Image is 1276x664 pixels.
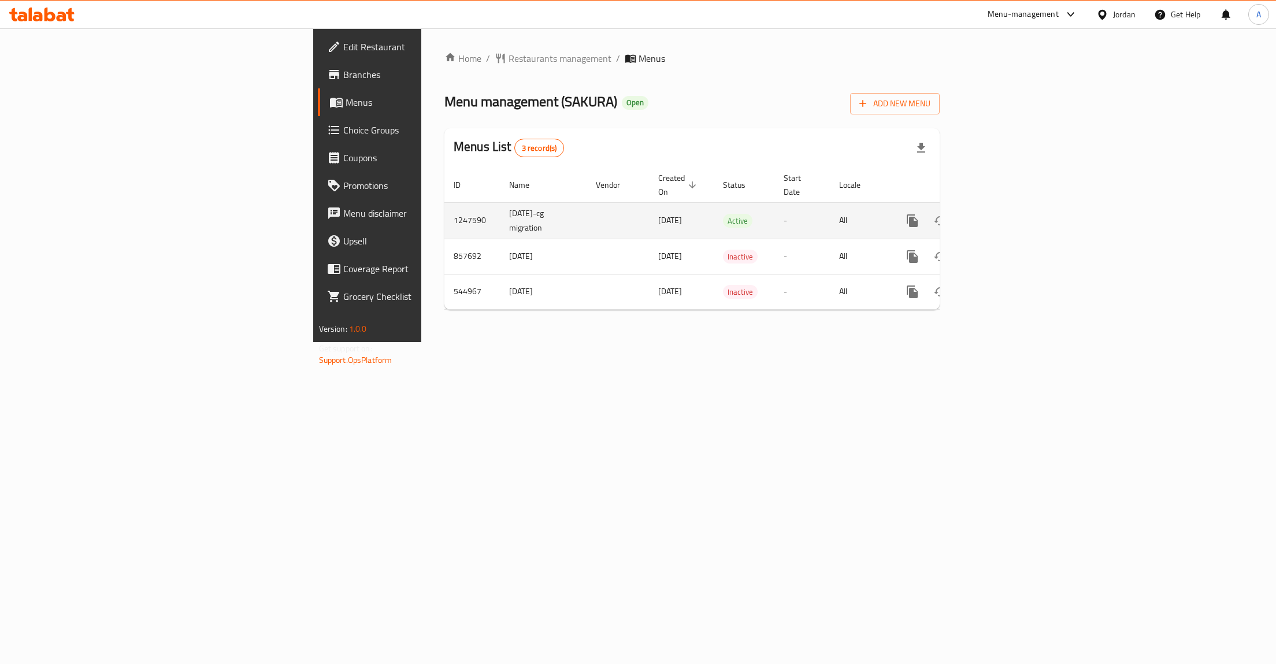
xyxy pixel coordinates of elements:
td: [DATE]-cg migration [500,202,587,239]
div: Menu-management [988,8,1059,21]
span: [DATE] [658,248,682,264]
span: Add New Menu [859,97,930,111]
span: Vendor [596,178,635,192]
button: more [899,207,926,235]
div: Export file [907,134,935,162]
td: - [774,274,830,309]
span: Menu management ( SAKURA ) [444,88,617,114]
span: Version: [319,321,347,336]
a: Restaurants management [495,51,611,65]
td: All [830,274,889,309]
button: more [899,278,926,306]
table: enhanced table [444,168,1019,310]
td: - [774,239,830,274]
a: Coverage Report [318,255,526,283]
span: Inactive [723,250,758,264]
a: Edit Restaurant [318,33,526,61]
a: Grocery Checklist [318,283,526,310]
span: Promotions [343,179,517,192]
td: All [830,239,889,274]
span: Created On [658,171,700,199]
a: Branches [318,61,526,88]
a: Upsell [318,227,526,255]
td: All [830,202,889,239]
span: Get support on: [319,341,372,356]
span: Coverage Report [343,262,517,276]
div: Jordan [1113,8,1136,21]
a: Support.OpsPlatform [319,353,392,368]
span: Grocery Checklist [343,290,517,303]
span: 3 record(s) [515,143,564,154]
span: Edit Restaurant [343,40,517,54]
span: Name [509,178,544,192]
span: Status [723,178,761,192]
span: Menus [639,51,665,65]
th: Actions [889,168,1019,203]
button: Change Status [926,207,954,235]
button: Change Status [926,243,954,270]
span: Upsell [343,234,517,248]
span: Menu disclaimer [343,206,517,220]
span: Start Date [784,171,816,199]
span: Menus [346,95,517,109]
span: [DATE] [658,284,682,299]
a: Choice Groups [318,116,526,144]
span: [DATE] [658,213,682,228]
span: ID [454,178,476,192]
span: Coupons [343,151,517,165]
div: Total records count [514,139,565,157]
span: Restaurants management [509,51,611,65]
h2: Menus List [454,138,564,157]
span: Locale [839,178,876,192]
td: [DATE] [500,239,587,274]
li: / [616,51,620,65]
span: Active [723,214,752,228]
span: 1.0.0 [349,321,367,336]
td: [DATE] [500,274,587,309]
div: Open [622,96,648,110]
a: Coupons [318,144,526,172]
div: Inactive [723,285,758,299]
span: Branches [343,68,517,81]
span: A [1256,8,1261,21]
nav: breadcrumb [444,51,940,65]
span: Choice Groups [343,123,517,137]
a: Menus [318,88,526,116]
td: - [774,202,830,239]
button: Change Status [926,278,954,306]
a: Menu disclaimer [318,199,526,227]
button: more [899,243,926,270]
span: Inactive [723,285,758,299]
button: Add New Menu [850,93,940,114]
a: Promotions [318,172,526,199]
span: Open [622,98,648,107]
